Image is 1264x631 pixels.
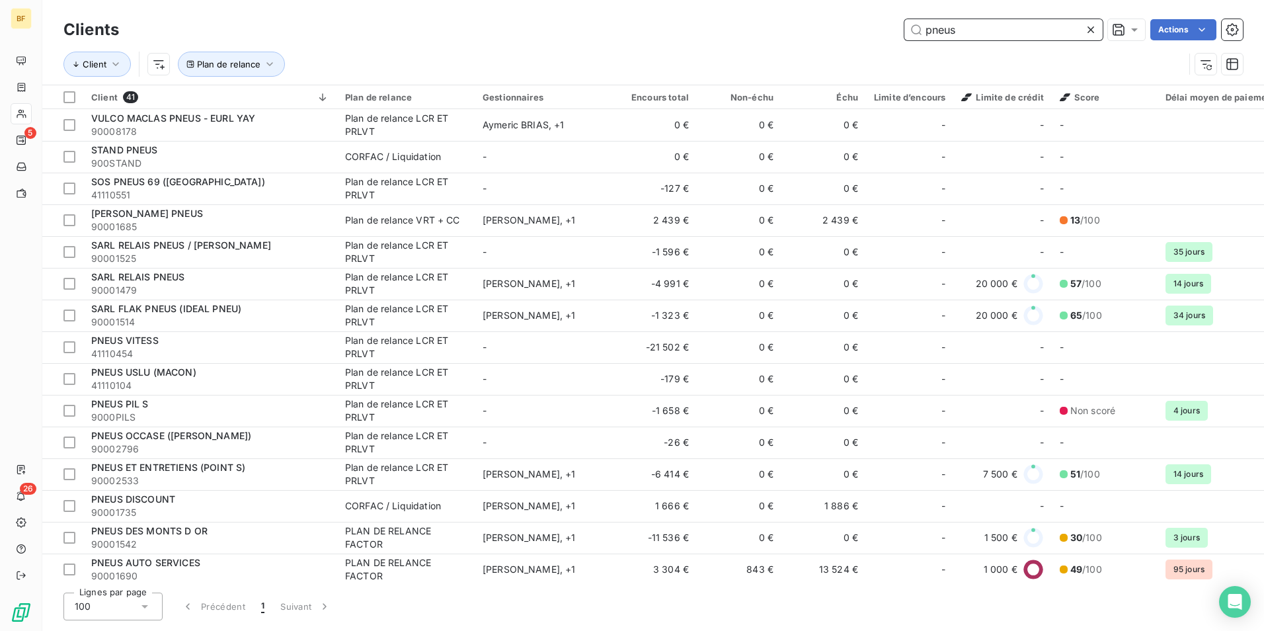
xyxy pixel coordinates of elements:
div: CORFAC / Liquidation [345,150,441,163]
div: Plan de relance LCR ET PRLVT [345,271,467,297]
div: Open Intercom Messenger [1219,586,1251,618]
span: 3 jours [1165,528,1208,548]
td: 13 524 € [781,554,866,585]
a: 5 [11,130,31,151]
td: 3 304 € [612,554,697,585]
span: - [483,373,487,384]
span: 90001514 [91,315,329,329]
td: 0 € [697,173,781,204]
div: BF [11,8,32,29]
span: 34 jours [1165,306,1213,325]
span: PNEUS AUTO SERVICES [91,557,200,568]
td: -4 991 € [612,268,697,300]
td: -11 536 € [612,522,697,554]
td: 0 € [697,427,781,458]
span: - [1040,372,1044,386]
td: 0 € [781,236,866,268]
span: /100 [1070,277,1101,290]
span: 5 [24,127,36,139]
span: - [483,183,487,194]
td: -179 € [612,363,697,395]
span: - [1060,246,1064,257]
span: 20 000 € [976,309,1017,322]
span: Client [91,92,118,103]
span: 65 [1070,310,1082,321]
span: - [1060,437,1064,448]
button: Actions [1150,19,1216,40]
span: 41110454 [91,347,329,360]
span: 90008178 [91,125,329,138]
div: PLAN DE RELANCE FACTOR [345,556,467,583]
div: Gestionnaires [483,92,604,103]
td: 0 € [697,268,781,300]
span: - [1040,214,1044,227]
td: 0 € [781,522,866,554]
div: Plan de relance LCR ET PRLVT [345,239,467,265]
span: - [1060,500,1064,511]
td: -6 414 € [612,458,697,490]
span: SARL FLAK PNEUS (IDEAL PNEU) [91,303,241,314]
span: 90001735 [91,506,329,519]
span: 14 jours [1165,464,1211,484]
span: - [941,277,945,290]
div: Limite d’encours [874,92,945,103]
span: /100 [1070,563,1102,576]
div: Plan de relance LCR ET PRLVT [345,334,467,360]
span: 41 [123,91,138,103]
span: STAND PNEUS [91,144,158,155]
td: 0 € [697,490,781,522]
div: Non-échu [705,92,773,103]
span: 90001690 [91,569,329,583]
span: - [1040,404,1044,417]
span: 57 [1070,278,1082,289]
span: 1 [261,600,264,613]
td: 0 € [697,395,781,427]
td: 0 € [697,363,781,395]
span: PNEUS ET ENTRETIENS (POINT S) [91,462,245,473]
span: - [1040,436,1044,449]
span: - [941,341,945,354]
td: 0 € [781,395,866,427]
span: 20 000 € [976,277,1017,290]
span: - [1040,150,1044,163]
td: 0 € [781,173,866,204]
span: - [483,437,487,448]
span: 1 500 € [984,531,1017,544]
span: 4 jours [1165,401,1208,421]
span: PNEUS USLU (MACON) [91,366,196,378]
div: Plan de relance LCR ET PRLVT [345,112,467,138]
span: - [1040,182,1044,195]
span: PNEUS PIL S [91,398,149,409]
button: Client [63,52,131,77]
span: 35 jours [1165,242,1212,262]
span: SARL RELAIS PNEUS / [PERSON_NAME] [91,239,271,251]
span: - [1060,119,1064,130]
div: [PERSON_NAME] , + 1 [483,214,604,227]
div: Plan de relance VRT + CC [345,214,460,227]
span: Non scoré [1070,404,1115,417]
span: PNEUS VITESS [91,335,159,346]
td: 0 € [781,141,866,173]
div: Encours total [620,92,689,103]
div: [PERSON_NAME] , + 1 [483,309,604,322]
span: - [483,151,487,162]
td: 0 € [612,141,697,173]
span: - [1060,183,1064,194]
div: CORFAC / Liquidation [345,499,441,513]
div: Échu [789,92,858,103]
td: 0 € [697,141,781,173]
span: 13 [1070,214,1080,226]
td: -1 323 € [612,300,697,331]
span: 90001525 [91,252,329,265]
span: 26 [20,483,36,495]
span: 49 [1070,564,1082,575]
span: - [1060,373,1064,384]
button: Précédent [173,593,253,620]
div: Aymeric BRIAS , + 1 [483,118,604,132]
td: -26 € [612,427,697,458]
td: 0 € [781,268,866,300]
span: 41110551 [91,189,329,202]
div: Plan de relance LCR ET PRLVT [345,366,467,392]
span: - [1040,245,1044,259]
span: 95 jours [1165,560,1212,579]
